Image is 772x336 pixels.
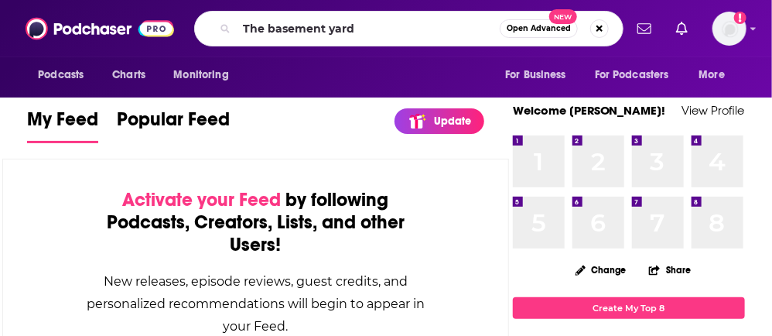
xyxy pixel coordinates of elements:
button: open menu [688,60,745,90]
span: Podcasts [38,64,84,86]
a: Show notifications dropdown [670,15,694,42]
input: Search podcasts, credits, & more... [237,16,500,41]
span: Logged in as Bobhunt28 [712,12,746,46]
a: Welcome [PERSON_NAME]! [513,103,666,118]
button: Share [648,255,692,285]
button: open menu [494,60,586,90]
a: Update [395,108,484,134]
a: View Profile [682,103,745,118]
svg: Add a profile image [734,12,746,24]
span: Open Advanced [507,25,571,33]
div: by following Podcasts, Creators, Lists, and other Users! [80,189,431,256]
div: Search podcasts, credits, & more... [194,11,623,46]
span: New [549,9,577,24]
button: Open AdvancedNew [500,19,578,38]
a: Popular Feed [117,108,230,143]
button: open menu [162,60,248,90]
span: More [699,64,726,86]
span: Popular Feed [117,108,230,140]
button: Show profile menu [712,12,746,46]
span: Monitoring [173,64,228,86]
button: open menu [27,60,104,90]
a: My Feed [27,108,98,143]
img: User Profile [712,12,746,46]
a: Show notifications dropdown [631,15,658,42]
span: For Podcasters [595,64,669,86]
a: Create My Top 8 [513,297,745,318]
span: Charts [112,64,145,86]
span: Activate your Feed [122,188,281,211]
span: For Business [505,64,566,86]
button: open menu [585,60,692,90]
button: Change [566,260,636,279]
img: Podchaser - Follow, Share and Rate Podcasts [26,14,174,43]
span: My Feed [27,108,98,140]
p: Update [435,115,472,128]
a: Charts [102,60,155,90]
